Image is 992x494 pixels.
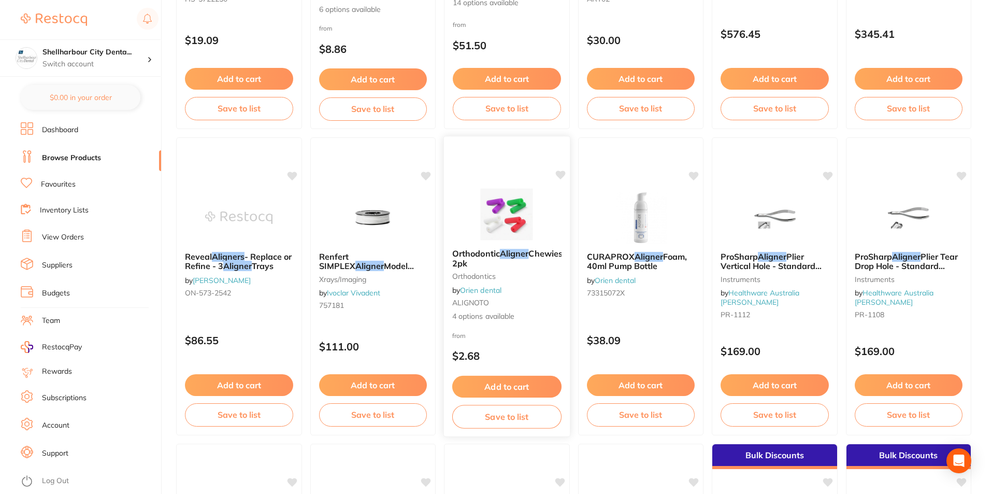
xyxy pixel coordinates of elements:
[721,275,829,284] small: Instruments
[587,97,695,120] button: Save to list
[223,261,252,271] em: Aligner
[327,288,380,298] a: Ivoclar Vivadent
[319,5,427,15] span: 6 options available
[42,420,69,431] a: Account
[185,276,251,285] span: by
[185,97,293,120] button: Save to list
[587,251,687,271] span: Foam, 40ml Pump Bottle
[721,288,799,307] span: by
[460,285,501,294] a: Orien dental
[721,251,758,262] span: ProSharp
[607,192,674,244] img: CURAPROX Aligner Foam, 40ml Pump Bottle
[452,272,562,280] small: orthodontics
[452,248,563,269] span: Chewies 2pk
[875,192,942,244] img: ProSharp Aligner Plier Tear Drop Hole - Standard Handle
[42,366,72,377] a: Rewards
[319,403,427,426] button: Save to list
[855,288,933,307] a: Healthware Australia [PERSON_NAME]
[855,251,958,281] span: Plier Tear Drop Hole - Standard Handle
[721,403,829,426] button: Save to list
[721,374,829,396] button: Add to cart
[946,448,971,473] div: Open Intercom Messenger
[587,252,695,271] b: CURAPROX Aligner Foam, 40ml Pump Bottle
[452,350,562,362] p: $2.68
[721,345,829,357] p: $169.00
[252,261,274,271] span: Trays
[846,444,971,469] div: Bulk Discounts
[42,125,78,135] a: Dashboard
[193,276,251,285] a: [PERSON_NAME]
[758,251,786,262] em: Aligner
[452,311,562,321] span: 4 options available
[42,47,147,58] h4: Shellharbour City Dental
[721,288,799,307] a: Healthware Australia [PERSON_NAME]
[42,153,101,163] a: Browse Products
[452,249,562,268] b: Orthodontic Aligner Chewies 2pk
[42,316,60,326] a: Team
[855,403,963,426] button: Save to list
[587,403,695,426] button: Save to list
[185,252,293,271] b: Reveal Aligners - Replace or Refine - 3 Aligner Trays
[41,179,76,190] a: Favourites
[712,444,837,469] div: Bulk Discounts
[721,68,829,90] button: Add to cart
[319,374,427,396] button: Add to cart
[452,405,562,428] button: Save to list
[319,288,380,298] span: by
[855,288,933,307] span: by
[587,251,635,262] span: CURAPROX
[319,43,427,55] p: $8.86
[721,310,750,319] span: PR-1112
[741,192,808,244] img: ProSharp Aligner Plier Vertical Hole - Standard Handle
[205,192,272,244] img: Reveal Aligners - Replace or Refine - 3 Aligner Trays
[21,341,33,353] img: RestocqPay
[319,97,427,120] button: Save to list
[892,251,921,262] em: Aligner
[319,261,414,280] span: Model 800g (17350300)
[319,24,333,32] span: from
[319,275,427,284] small: xrays/imaging
[855,374,963,396] button: Add to cart
[339,192,407,244] img: Renfert SIMPLEX Aligner Model 800g (17350300)
[319,341,427,352] p: $111.00
[21,13,87,26] img: Restocq Logo
[452,376,562,398] button: Add to cart
[855,252,963,271] b: ProSharp Aligner Plier Tear Drop Hole - Standard Handle
[855,345,963,357] p: $169.00
[595,276,636,285] a: Orien dental
[855,97,963,120] button: Save to list
[42,260,73,271] a: Suppliers
[855,68,963,90] button: Add to cart
[453,39,561,51] p: $51.50
[453,97,561,120] button: Save to list
[721,28,829,40] p: $576.45
[42,448,68,459] a: Support
[855,310,884,319] span: PR-1108
[319,251,355,271] span: Renfert SIMPLEX
[42,393,87,403] a: Subscriptions
[721,252,829,271] b: ProSharp Aligner Plier Vertical Hole - Standard Handle
[587,374,695,396] button: Add to cart
[21,85,140,110] button: $0.00 in your order
[319,301,344,310] span: 757181
[42,59,147,69] p: Switch account
[721,251,822,281] span: Plier Vertical Hole - Standard Handle
[212,251,245,262] em: Aligners
[185,251,292,271] span: - Replace or Refine - 3
[21,473,158,490] button: Log Out
[21,8,87,32] a: Restocq Logo
[587,334,695,346] p: $38.09
[21,341,82,353] a: RestocqPay
[452,248,500,259] span: Orthodontic
[185,34,293,46] p: $19.09
[185,251,212,262] span: Reveal
[185,288,231,298] span: ON-573-2542
[635,251,663,262] em: Aligner
[185,374,293,396] button: Add to cart
[587,276,636,285] span: by
[587,34,695,46] p: $30.00
[855,275,963,284] small: Instruments
[40,205,89,216] a: Inventory Lists
[185,334,293,346] p: $86.55
[319,252,427,271] b: Renfert SIMPLEX Aligner Model 800g (17350300)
